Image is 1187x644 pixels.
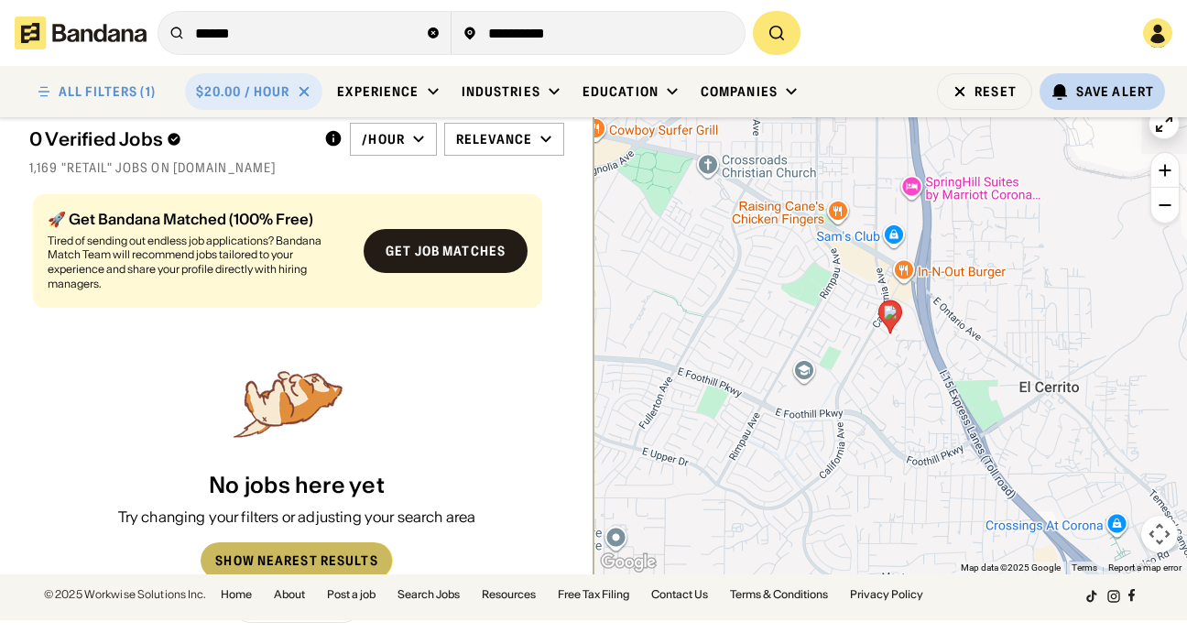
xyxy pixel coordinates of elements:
[59,85,156,98] div: ALL FILTERS (1)
[1141,516,1178,552] button: Map camera controls
[598,551,659,574] a: Open this area in Google Maps (opens a new window)
[327,589,376,600] a: Post a job
[730,589,828,600] a: Terms & Conditions
[221,589,252,600] a: Home
[15,16,147,49] img: Bandana logotype
[118,507,476,527] div: Try changing your filters or adjusting your search area
[850,589,923,600] a: Privacy Policy
[482,589,536,600] a: Resources
[1072,562,1097,573] a: Terms (opens in new tab)
[29,159,564,176] div: 1,169 "Retail" jobs on [DOMAIN_NAME]
[337,83,419,100] div: Experience
[209,473,385,499] div: No jobs here yet
[386,245,506,257] div: Get job matches
[29,128,310,150] div: 0 Verified Jobs
[598,551,659,574] img: Google
[961,562,1061,573] span: Map data ©2025 Google
[196,83,290,100] div: $20.00 / hour
[397,589,460,600] a: Search Jobs
[29,187,564,363] div: grid
[1076,83,1154,100] div: Save Alert
[558,589,629,600] a: Free Tax Filing
[583,83,659,100] div: Education
[1108,562,1182,573] a: Report a map error
[48,212,349,226] div: 🚀 Get Bandana Matched (100% Free)
[701,83,778,100] div: Companies
[48,234,349,290] div: Tired of sending out endless job applications? Bandana Match Team will recommend jobs tailored to...
[651,589,708,600] a: Contact Us
[462,83,540,100] div: Industries
[975,85,1017,98] div: Reset
[44,589,206,600] div: © 2025 Workwise Solutions Inc.
[362,131,405,147] div: /hour
[456,131,532,147] div: Relevance
[215,554,377,567] div: Show Nearest Results
[274,589,305,600] a: About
